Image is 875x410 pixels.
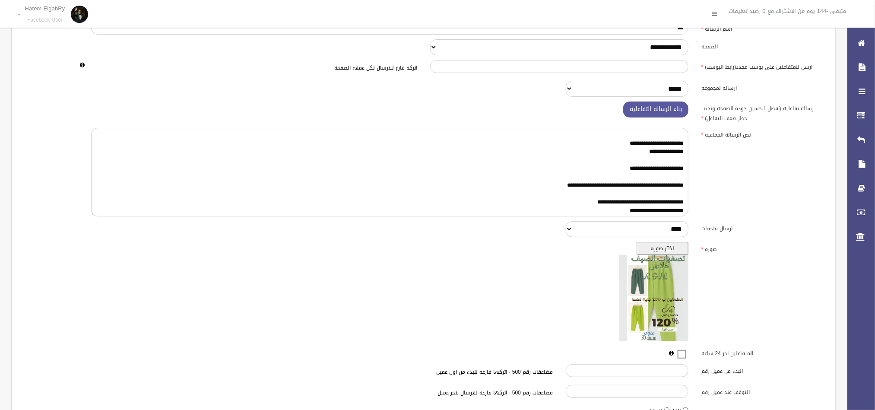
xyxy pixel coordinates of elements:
label: التوقف عند عميل رقم [695,385,831,397]
label: ارسل للمتفاعلين على بوست محدد(رابط البوست) [695,60,831,72]
label: ارسال ملحقات [695,221,831,233]
h6: اتركه فارغ للارسال لكل عملاء الصفحه [91,65,417,71]
h6: مضاعفات رقم 500 - اتركها فارغه للارسال لاخر عميل [227,390,553,396]
p: Hatem ElgabRy [25,5,65,12]
label: ارساله لمجموعه [695,81,831,93]
label: نص الرساله الجماعيه [695,128,831,140]
label: الصفحه [695,39,831,51]
small: Facebook User [25,17,65,23]
button: اختر صوره [637,242,688,255]
label: البدء من عميل رقم [695,364,831,376]
img: معاينه الصوره [619,255,688,341]
h6: مضاعفات رقم 500 - اتركها فارغه للبدء من اول عميل [227,369,553,375]
button: بناء الرساله التفاعليه [623,102,688,118]
label: المتفاعلين اخر 24 ساعه [695,346,831,358]
label: رساله تفاعليه (افضل لتحسين جوده الصفحه وتجنب حظر ضعف التفاعل) [695,102,831,123]
label: صوره [695,242,831,254]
